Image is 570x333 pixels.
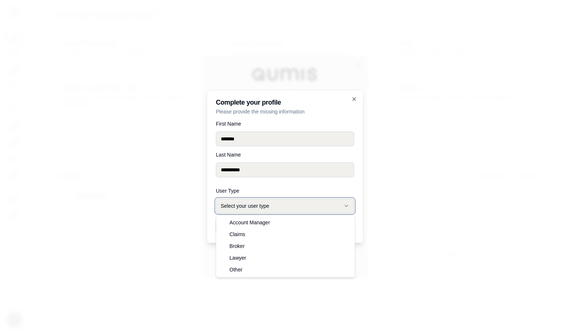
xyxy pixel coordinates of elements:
[229,231,245,238] span: Claims
[216,188,354,193] label: User Type
[216,108,354,115] p: Please provide the missing information
[229,219,270,226] span: Account Manager
[216,121,354,126] label: First Name
[229,266,242,273] span: Other
[229,254,246,262] span: Lawyer
[229,242,244,250] span: Broker
[216,152,354,157] label: Last Name
[216,99,354,106] h2: Complete your profile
